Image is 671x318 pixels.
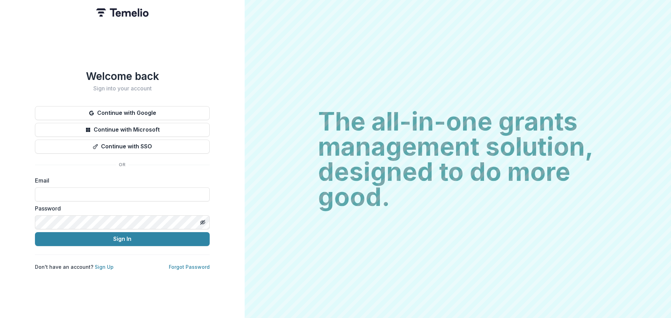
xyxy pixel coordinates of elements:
button: Continue with Microsoft [35,123,210,137]
a: Forgot Password [169,264,210,270]
button: Continue with SSO [35,140,210,154]
a: Sign Up [95,264,114,270]
label: Password [35,204,205,213]
img: Temelio [96,8,149,17]
button: Sign In [35,232,210,246]
p: Don't have an account? [35,263,114,271]
h2: Sign into your account [35,85,210,92]
label: Email [35,176,205,185]
button: Continue with Google [35,106,210,120]
h1: Welcome back [35,70,210,82]
button: Toggle password visibility [197,217,208,228]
